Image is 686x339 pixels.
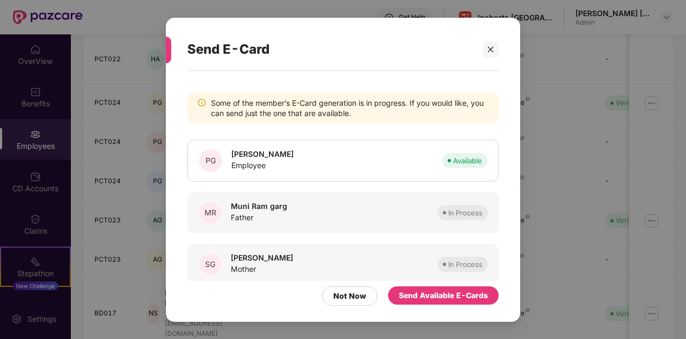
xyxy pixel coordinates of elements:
p: [PERSON_NAME] [231,148,294,158]
div: Some of the member’s E-Card generation is in progress. If you would like, you can send just the o... [211,97,488,118]
div: Not Now [333,290,366,301]
div: MR [198,200,222,224]
p: Father [231,212,287,222]
span: info-circle [198,99,206,106]
div: Available [453,155,482,165]
div: PG [199,148,223,172]
p: Employee [231,160,294,170]
p: Muni Ram garg [231,200,287,211]
div: Send E-Card [187,28,473,70]
div: SG [198,252,222,276]
p: [PERSON_NAME] [231,252,293,262]
div: In Process [448,207,483,218]
span: close [487,45,494,53]
p: Mother [231,263,293,273]
div: In Process [448,258,483,269]
div: Send Available E-Cards [399,289,488,301]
